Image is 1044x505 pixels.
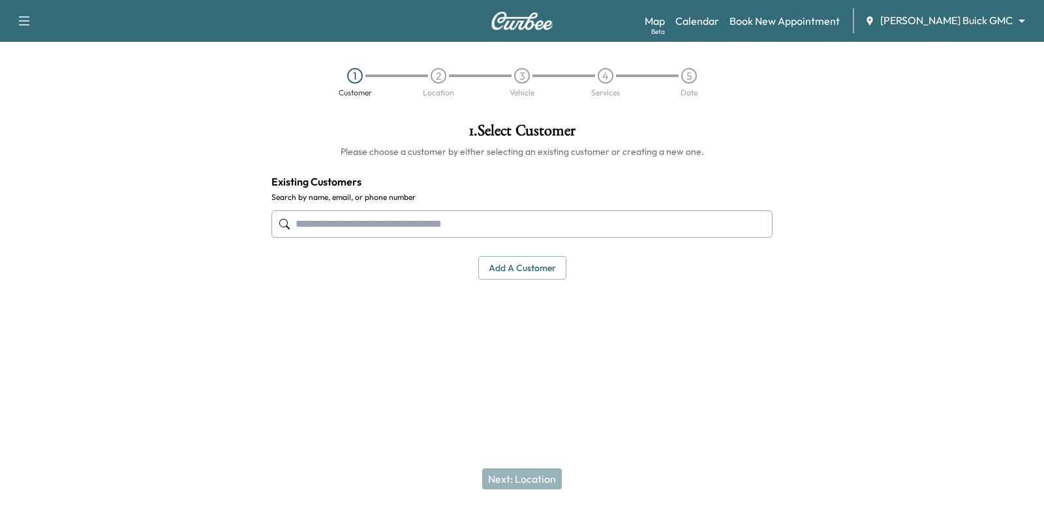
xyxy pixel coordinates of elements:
h6: Please choose a customer by either selecting an existing customer or creating a new one. [271,145,773,158]
div: Services [591,89,620,97]
h4: Existing Customers [271,174,773,189]
div: 4 [598,68,613,84]
div: Customer [339,89,372,97]
a: Book New Appointment [729,13,840,29]
a: Calendar [675,13,719,29]
button: Add a customer [478,256,566,280]
div: Beta [651,27,665,37]
div: 1 [347,68,363,84]
div: 5 [681,68,697,84]
img: Curbee Logo [491,12,553,30]
div: 3 [514,68,530,84]
div: 2 [431,68,446,84]
h1: 1 . Select Customer [271,123,773,145]
label: Search by name, email, or phone number [271,192,773,203]
a: MapBeta [645,13,665,29]
span: [PERSON_NAME] Buick GMC [880,13,1013,28]
div: Vehicle [510,89,534,97]
div: Date [681,89,698,97]
div: Location [423,89,454,97]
